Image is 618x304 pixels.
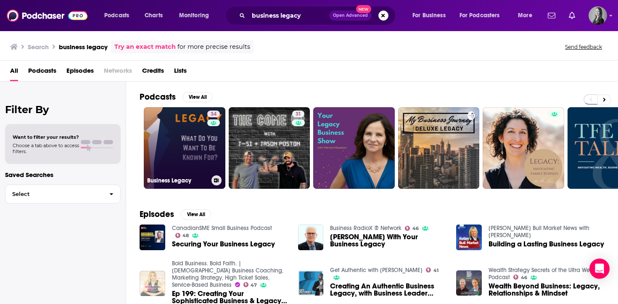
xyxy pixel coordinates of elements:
[13,143,79,154] span: Choose a tab above to access filters.
[292,111,304,117] a: 31
[177,42,250,52] span: for more precise results
[563,43,605,50] button: Send feedback
[5,171,121,179] p: Saved Searches
[172,225,272,232] a: CanadianSME Small Business Podcast
[460,10,500,21] span: For Podcasters
[173,9,220,22] button: open menu
[330,233,446,248] a: Don McCrea With Your Business Legacy
[356,5,371,13] span: New
[544,8,559,23] a: Show notifications dropdown
[333,13,368,18] span: Open Advanced
[182,92,213,102] button: View All
[456,270,482,296] img: Wealth Beyond Business: Legacy, Relationships & Mindset
[405,226,419,231] a: 46
[489,225,589,239] a: Kelley's Bull Market News with Kelley Slaught
[589,6,607,25] button: Show profile menu
[329,11,372,21] button: Open AdvancedNew
[407,9,456,22] button: open menu
[251,283,257,287] span: 47
[589,6,607,25] img: User Profile
[28,64,56,81] a: Podcasts
[140,225,165,250] img: Securing Your Business Legacy
[172,241,275,248] a: Securing Your Business Legacy
[243,282,257,287] a: 47
[330,283,446,297] a: Creating An Authentic Business Legacy, with Business Leader Marcus Harris!
[5,185,121,204] button: Select
[5,103,121,116] h2: Filter By
[139,9,168,22] a: Charts
[104,64,132,81] span: Networks
[518,10,532,21] span: More
[513,275,527,280] a: 46
[5,191,103,197] span: Select
[454,9,512,22] button: open menu
[10,64,18,81] a: All
[412,227,419,230] span: 46
[104,10,129,21] span: Podcasts
[172,260,283,288] a: Bold Business. Bold Faith. | Christian Business Coaching, Marketing Strategy, High Ticket Sales, ...
[7,8,87,24] img: Podchaser - Follow, Share and Rate Podcasts
[512,9,543,22] button: open menu
[181,209,211,219] button: View All
[229,107,310,189] a: 31
[433,269,438,272] span: 41
[330,267,423,274] a: Get Authentic with Marques Ogden
[233,6,404,25] div: Search podcasts, credits, & more...
[66,64,94,81] a: Episodes
[142,64,164,81] a: Credits
[211,110,217,119] span: 34
[114,42,176,52] a: Try an exact match
[489,267,603,281] a: Wealth Strategy Secrets of the Ultra Wealthy Podcast
[174,64,187,81] a: Lists
[140,209,211,219] a: EpisodesView All
[426,267,438,272] a: 41
[521,276,527,280] span: 46
[565,8,578,23] a: Show notifications dropdown
[140,209,174,219] h2: Episodes
[589,259,610,279] div: Open Intercom Messenger
[144,107,225,189] a: 34Business Legacy
[145,10,163,21] span: Charts
[182,234,189,238] span: 48
[330,225,401,232] a: Business RadioX ® Network
[175,233,189,238] a: 48
[412,10,446,21] span: For Business
[489,241,604,248] a: Building a Lasting Business Legacy
[98,9,140,22] button: open menu
[456,225,482,250] img: Building a Lasting Business Legacy
[298,225,324,250] img: Don McCrea With Your Business Legacy
[140,92,213,102] a: PodcastsView All
[589,6,607,25] span: Logged in as katieTBG
[248,9,329,22] input: Search podcasts, credits, & more...
[13,134,79,140] span: Want to filter your results?
[298,270,324,296] img: Creating An Authentic Business Legacy, with Business Leader Marcus Harris!
[296,110,301,119] span: 31
[59,43,108,51] h3: business legacy
[330,283,446,297] span: Creating An Authentic Business Legacy, with Business Leader [PERSON_NAME]!
[140,92,176,102] h2: Podcasts
[140,271,165,296] img: Ep 199: Creating Your Sophisticated Business & Legacy Brand
[179,10,209,21] span: Monitoring
[207,111,220,117] a: 34
[147,177,208,184] h3: Business Legacy
[330,233,446,248] span: [PERSON_NAME] With Your Business Legacy
[28,43,49,51] h3: Search
[489,283,605,297] a: Wealth Beyond Business: Legacy, Relationships & Mindset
